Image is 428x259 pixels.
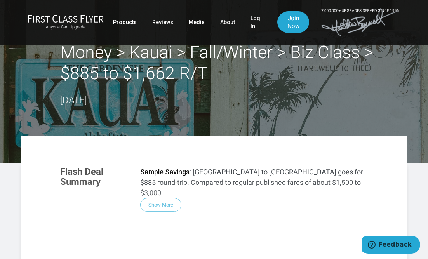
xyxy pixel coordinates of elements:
a: Products [113,15,137,29]
strong: Sample Savings [140,168,190,176]
a: Join Now [277,11,309,33]
time: [DATE] [60,95,87,106]
iframe: Opens a widget where you can find more information [362,236,420,255]
a: Reviews [152,15,173,29]
small: Anyone Can Upgrade [28,24,104,30]
a: Log In [251,11,262,33]
p: : [GEOGRAPHIC_DATA] to [GEOGRAPHIC_DATA] goes for $885 round-trip. Compared to regular published ... [140,167,368,198]
h2: Money > Kauai > Fall/Winter > Biz Class > $885 to $1,662 R/T [60,42,394,84]
a: About [220,15,235,29]
h3: Flash Deal Summary [60,167,128,187]
a: First Class FlyerAnyone Can Upgrade [28,14,104,30]
img: First Class Flyer [28,14,104,23]
a: Media [189,15,205,29]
